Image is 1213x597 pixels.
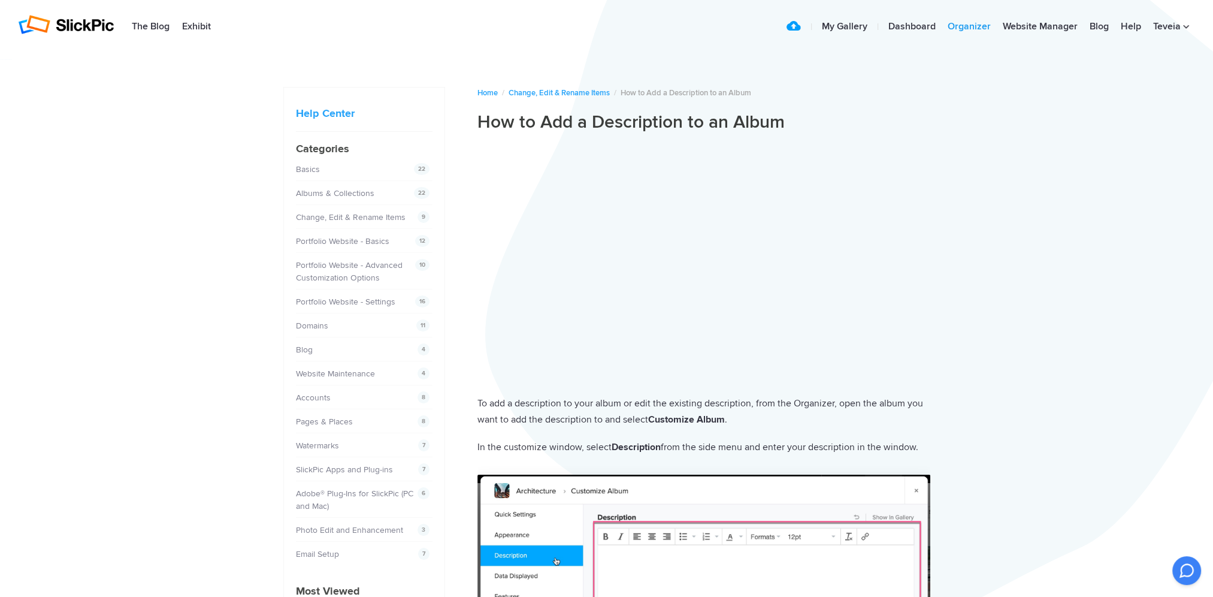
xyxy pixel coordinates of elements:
[296,321,328,331] a: Domains
[477,143,930,379] iframe: 16 How To Add_Edit Album description
[477,396,930,427] p: To add a description to your album or edit the existing description, from the Organizer, open the...
[418,463,429,475] span: 7
[477,111,930,134] h1: How to Add a Description to an Album
[502,88,504,98] span: /
[296,549,339,559] a: Email Setup
[296,393,331,403] a: Accounts
[296,489,413,511] a: Adobe® Plug-Ins for SlickPic (PC and Mac)
[418,487,429,499] span: 6
[414,163,429,175] span: 22
[296,107,355,120] a: Help Center
[296,236,389,246] a: Portfolio Website - Basics
[509,88,610,98] a: Change, Edit & Rename Items
[296,465,393,475] a: SlickPic Apps and Plug-ins
[477,88,498,98] a: Home
[418,548,429,560] span: 7
[418,439,429,451] span: 7
[415,259,429,271] span: 10
[415,296,429,307] span: 16
[296,188,374,198] a: Albums & Collections
[418,524,429,536] span: 3
[414,187,429,199] span: 22
[415,235,429,247] span: 12
[296,369,375,379] a: Website Maintenance
[296,525,403,535] a: Photo Edit and Enhancement
[296,141,432,157] h4: Categories
[416,319,429,331] span: 11
[418,391,429,403] span: 8
[621,88,751,98] span: How to Add a Description to an Album
[296,345,313,355] a: Blog
[296,164,320,174] a: Basics
[418,367,429,379] span: 4
[296,212,406,222] a: Change, Edit & Rename Items
[296,260,403,283] a: Portfolio Website - Advanced Customization Options
[296,417,353,427] a: Pages & Places
[612,441,661,453] strong: Description
[418,211,429,223] span: 9
[296,441,339,451] a: Watermarks
[418,343,429,355] span: 4
[418,415,429,427] span: 8
[648,414,725,426] strong: Customize Album
[477,439,930,456] p: In the customize window, select from the side menu and enter your description in the window.
[614,88,616,98] span: /
[296,297,395,307] a: Portfolio Website - Settings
